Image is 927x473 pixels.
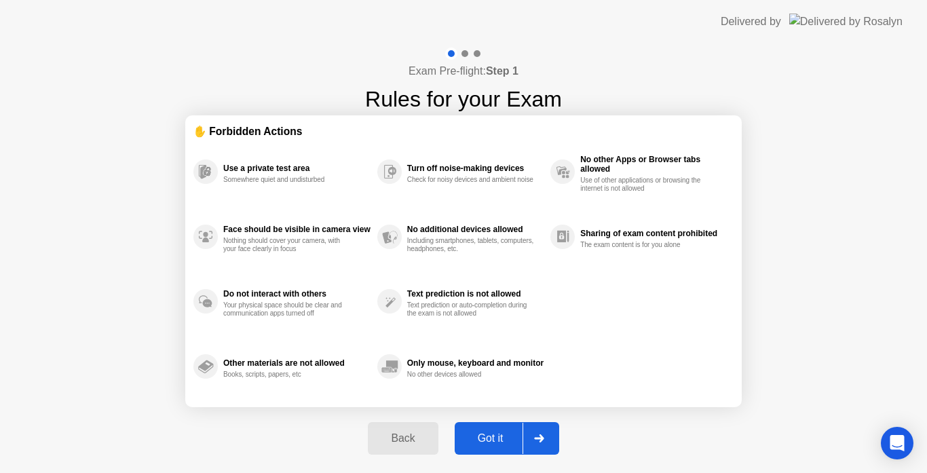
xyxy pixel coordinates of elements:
[368,422,438,455] button: Back
[223,176,352,184] div: Somewhere quiet and undisturbed
[580,155,727,174] div: No other Apps or Browser tabs allowed
[409,63,518,79] h4: Exam Pre-flight:
[459,432,523,444] div: Got it
[580,229,727,238] div: Sharing of exam content prohibited
[223,301,352,318] div: Your physical space should be clear and communication apps turned off
[407,358,544,368] div: Only mouse, keyboard and monitor
[223,358,371,368] div: Other materials are not allowed
[721,14,781,30] div: Delivered by
[223,164,371,173] div: Use a private test area
[407,237,535,253] div: Including smartphones, tablets, computers, headphones, etc.
[223,237,352,253] div: Nothing should cover your camera, with your face clearly in focus
[193,124,734,139] div: ✋ Forbidden Actions
[486,65,518,77] b: Step 1
[455,422,559,455] button: Got it
[407,371,535,379] div: No other devices allowed
[365,83,562,115] h1: Rules for your Exam
[223,225,371,234] div: Face should be visible in camera view
[789,14,903,29] img: Delivered by Rosalyn
[580,241,708,249] div: The exam content is for you alone
[580,176,708,193] div: Use of other applications or browsing the internet is not allowed
[407,301,535,318] div: Text prediction or auto-completion during the exam is not allowed
[407,176,535,184] div: Check for noisy devices and ambient noise
[881,427,913,459] div: Open Intercom Messenger
[223,289,371,299] div: Do not interact with others
[407,225,544,234] div: No additional devices allowed
[372,432,434,444] div: Back
[223,371,352,379] div: Books, scripts, papers, etc
[407,164,544,173] div: Turn off noise-making devices
[407,289,544,299] div: Text prediction is not allowed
